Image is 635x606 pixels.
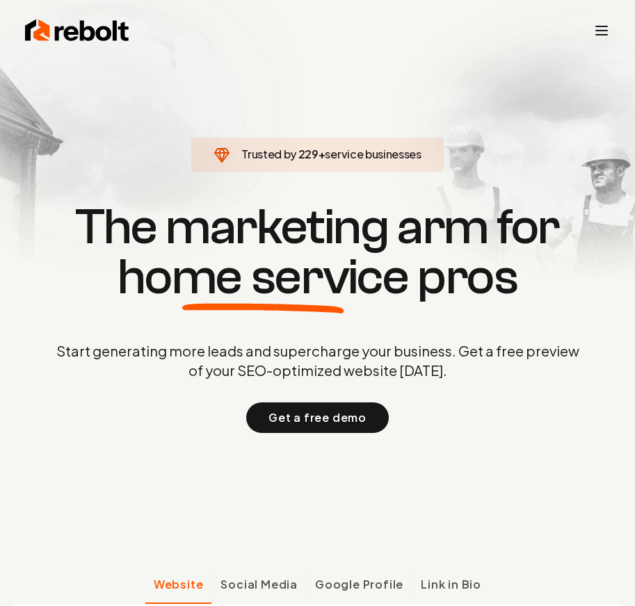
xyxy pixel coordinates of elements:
[421,576,481,593] span: Link in Bio
[145,568,212,604] button: Website
[412,568,490,604] button: Link in Bio
[298,146,319,163] span: 229
[154,576,204,593] span: Website
[593,22,610,39] button: Toggle mobile menu
[246,402,389,433] button: Get a free demo
[325,147,421,161] span: service businesses
[241,147,296,161] span: Trusted by
[306,568,412,604] button: Google Profile
[25,17,129,44] img: Rebolt Logo
[315,576,403,593] span: Google Profile
[118,252,409,302] span: home service
[220,576,298,593] span: Social Media
[211,568,306,604] button: Social Media
[54,341,582,380] p: Start generating more leads and supercharge your business. Get a free preview of your SEO-optimiz...
[11,202,624,302] h1: The marketing arm for pros
[319,147,325,161] span: +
